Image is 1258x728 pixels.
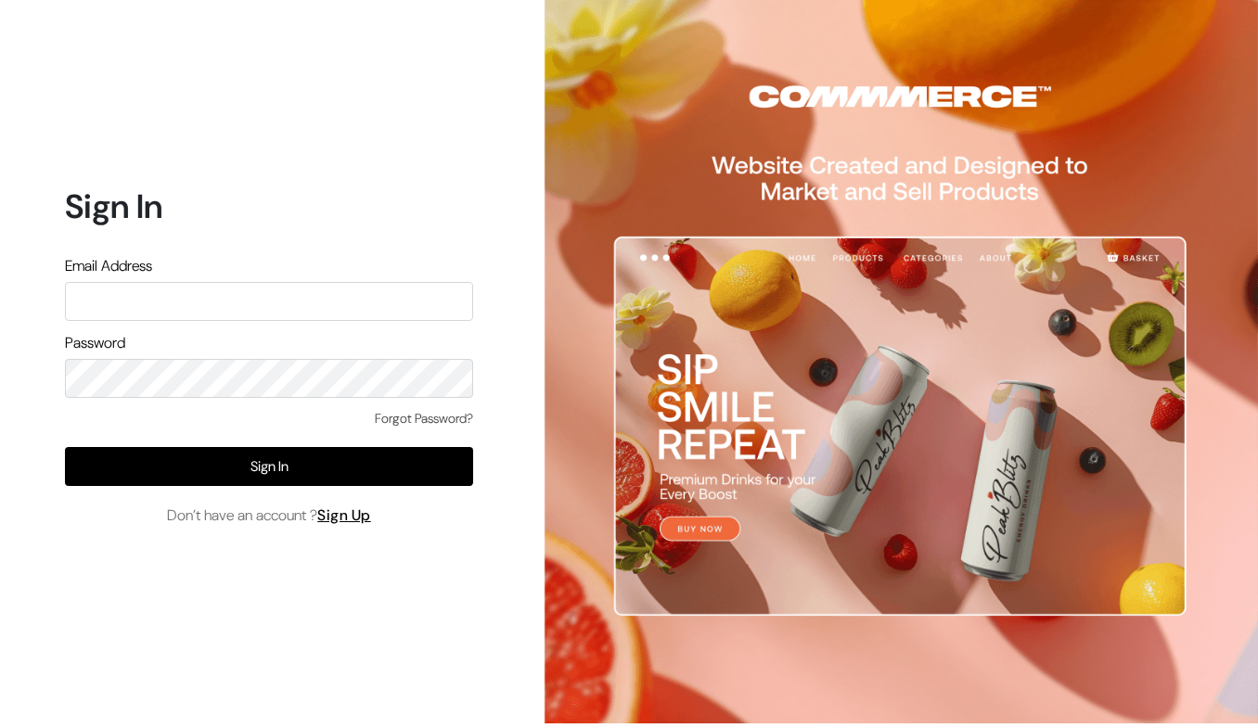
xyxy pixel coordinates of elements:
[65,255,152,277] label: Email Address
[65,447,473,486] button: Sign In
[65,332,125,354] label: Password
[167,504,371,527] span: Don’t have an account ?
[317,505,371,525] a: Sign Up
[65,186,473,226] h1: Sign In
[375,409,473,428] a: Forgot Password?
